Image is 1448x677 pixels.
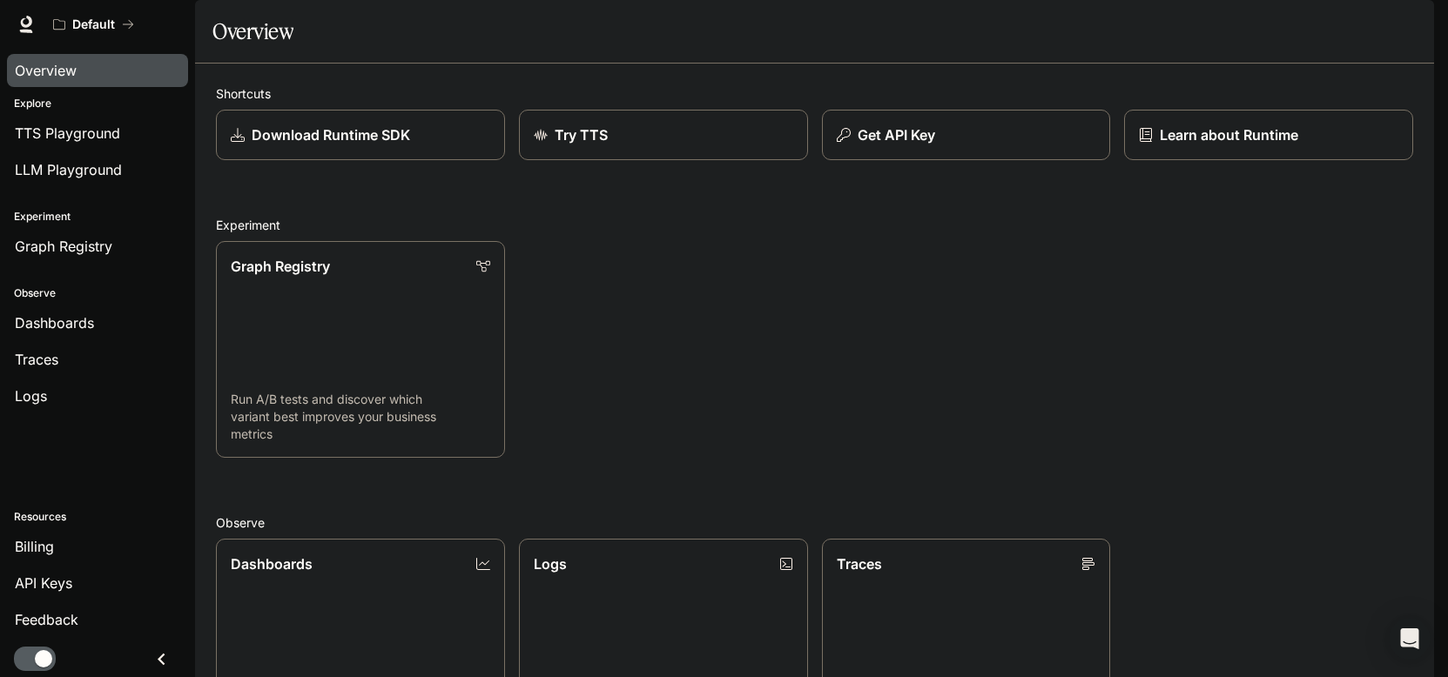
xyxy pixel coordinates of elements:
p: Try TTS [555,124,608,145]
a: Download Runtime SDK [216,110,505,160]
div: Open Intercom Messenger [1389,618,1431,660]
p: Learn about Runtime [1160,124,1298,145]
p: Logs [534,553,567,574]
h2: Experiment [216,216,1413,234]
h1: Overview [212,14,293,49]
p: Download Runtime SDK [252,124,410,145]
h2: Observe [216,513,1413,532]
p: Default [72,17,115,32]
p: Dashboards [231,553,313,574]
a: Learn about Runtime [1124,110,1413,160]
a: Graph RegistryRun A/B tests and discover which variant best improves your business metrics [216,241,505,458]
p: Traces [837,553,882,574]
p: Run A/B tests and discover which variant best improves your business metrics [231,391,490,443]
button: All workspaces [45,7,142,42]
h2: Shortcuts [216,84,1413,103]
p: Graph Registry [231,256,330,277]
p: Get API Key [858,124,935,145]
a: Try TTS [519,110,808,160]
button: Get API Key [822,110,1111,160]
